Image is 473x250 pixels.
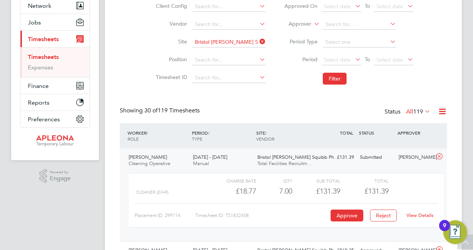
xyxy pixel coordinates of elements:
[376,3,403,10] span: Select date
[120,107,201,115] div: Showing
[364,187,389,195] span: £131.39
[357,151,396,164] div: Submitted
[340,176,388,185] div: Total
[50,175,71,182] span: Engage
[195,210,329,221] div: Timesheet ID: TS1832458
[363,1,372,11] span: To
[257,154,339,160] span: Bristol [PERSON_NAME] Squibb Ph…
[193,154,227,160] span: [DATE] - [DATE]
[28,99,49,106] span: Reports
[363,55,372,64] span: To
[28,19,41,26] span: Jobs
[376,56,403,63] span: Select date
[28,36,59,43] span: Timesheets
[20,78,90,94] button: Finance
[443,220,467,244] button: Open Resource Center, 9 new notifications
[192,55,266,65] input: Search for...
[284,38,318,45] label: Period Type
[324,56,351,63] span: Select date
[323,37,396,47] input: Select one
[384,107,432,117] div: Status
[20,47,90,77] div: Timesheets
[50,169,71,175] span: Powered by
[396,151,434,164] div: [PERSON_NAME]
[413,108,423,115] span: 119
[256,136,274,142] span: VENDOR
[370,210,397,221] button: Reject
[284,56,318,63] label: Period
[154,74,187,80] label: Timesheet ID
[208,130,209,136] span: /
[154,3,187,9] label: Client Config
[144,107,158,114] span: 30 of
[357,126,396,139] div: STATUS
[323,73,347,85] button: Filter
[20,31,90,47] button: Timesheets
[147,130,148,136] span: /
[154,56,187,63] label: Position
[126,126,190,145] div: WORKER
[331,210,363,221] button: Approve
[256,176,292,185] div: QTY
[396,126,434,139] div: APPROVER
[278,20,311,28] label: Approver
[192,1,266,12] input: Search for...
[28,82,49,89] span: Finance
[192,19,266,30] input: Search for...
[256,185,292,197] div: 7.00
[20,111,90,127] button: Preferences
[136,190,168,195] span: Cleaner (£/HR)
[443,226,446,235] div: 9
[254,126,319,145] div: SITE
[154,20,187,27] label: Vendor
[292,185,340,197] div: £131.39
[265,130,267,136] span: /
[144,107,200,114] span: 119 Timesheets
[36,135,74,147] img: apleona-logo-retina.png
[192,136,202,142] span: TYPE
[28,116,60,123] span: Preferences
[324,3,351,10] span: Select date
[20,14,90,30] button: Jobs
[284,3,318,9] label: Approved On
[208,185,256,197] div: £18.77
[406,108,431,115] label: All
[39,169,71,183] a: Powered byEngage
[129,154,167,160] span: [PERSON_NAME]
[20,94,90,111] button: Reports
[135,210,195,221] div: Placement ID: 299714
[192,37,266,47] input: Search for...
[190,126,254,145] div: PERIOD
[208,176,256,185] div: Charge rate
[257,160,312,167] span: Total Facilities Recruitm…
[318,151,357,164] div: £131.39
[20,135,90,147] a: Go to home page
[129,160,170,167] span: Cleaning Operative
[192,73,266,83] input: Search for...
[28,64,53,71] a: Expenses
[323,19,396,30] input: Search for...
[28,53,59,60] a: Timesheets
[28,2,51,9] span: Network
[340,130,353,136] span: TOTAL
[193,160,209,167] span: Manual
[128,136,139,142] span: ROLE
[406,212,434,218] a: View Details
[292,176,340,185] div: Sub Total
[154,38,187,45] label: Site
